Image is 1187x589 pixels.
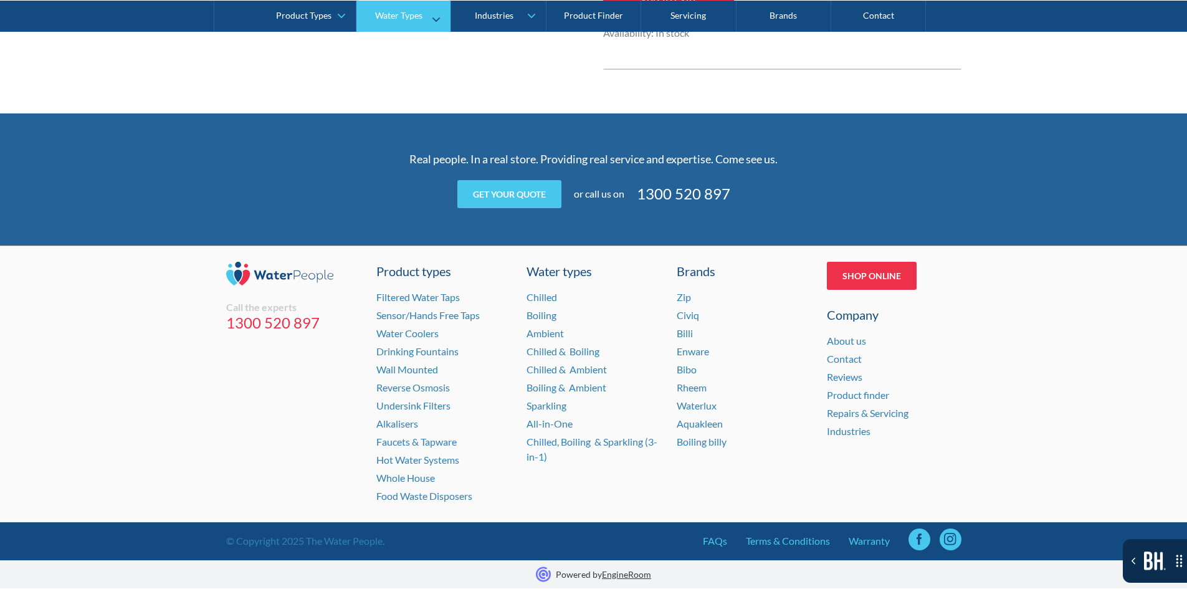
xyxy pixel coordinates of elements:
[527,400,566,411] a: Sparkling
[827,262,917,290] a: Shop Online
[677,400,717,411] a: Waterlux
[527,418,573,429] a: All-in-One
[527,363,607,375] a: Chilled & Ambient
[703,534,727,548] a: FAQs
[827,389,889,401] a: Product finder
[376,327,439,339] a: Water Coolers
[375,10,422,21] div: Water Types
[827,371,862,383] a: Reviews
[677,381,707,393] a: Rheem
[677,345,709,357] a: Enware
[527,345,599,357] a: Chilled & Boiling
[827,305,961,324] div: Company
[376,472,435,484] a: Whole House
[827,335,866,347] a: About us
[276,10,331,21] div: Product Types
[677,436,727,448] a: Boiling billy
[226,534,384,548] div: © Copyright 2025 The Water People.
[475,10,513,21] div: Industries
[376,363,438,375] a: Wall Mounted
[602,569,651,580] a: EngineRoom
[677,309,699,321] a: Civiq
[556,568,651,581] p: Powered by
[527,381,606,393] a: Boiling & Ambient
[603,26,734,41] div: Availability: In stock
[457,180,561,208] a: Get your quote
[827,353,862,365] a: Contact
[527,436,657,462] a: Chilled, Boiling & Sparkling (3-in-1)
[376,309,480,321] a: Sensor/Hands Free Taps
[527,309,556,321] a: Boiling
[376,291,460,303] a: Filtered Water Taps
[376,262,511,280] a: Product types
[637,183,730,205] a: 1300 520 897
[827,407,908,419] a: Repairs & Servicing
[827,425,870,437] a: Industries
[351,151,837,168] p: Real people. In a real store. Providing real service and expertise. Come see us.
[527,327,564,339] a: Ambient
[677,262,811,280] div: Brands
[376,490,472,502] a: Food Waste Disposers
[527,262,661,280] a: Water types
[677,418,723,429] a: Aquakleen
[376,400,450,411] a: Undersink Filters
[574,186,624,201] div: or call us on
[376,454,459,466] a: Hot Water Systems
[376,381,450,393] a: Reverse Osmosis
[376,436,457,448] a: Faucets & Tapware
[527,291,557,303] a: Chilled
[226,301,361,314] div: Call the experts
[677,327,693,339] a: Billi
[376,345,459,357] a: Drinking Fountains
[677,363,697,375] a: Bibo
[849,534,890,548] a: Warranty
[376,418,418,429] a: Alkalisers
[746,534,830,548] a: Terms & Conditions
[226,314,361,332] a: 1300 520 897
[677,291,691,303] a: Zip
